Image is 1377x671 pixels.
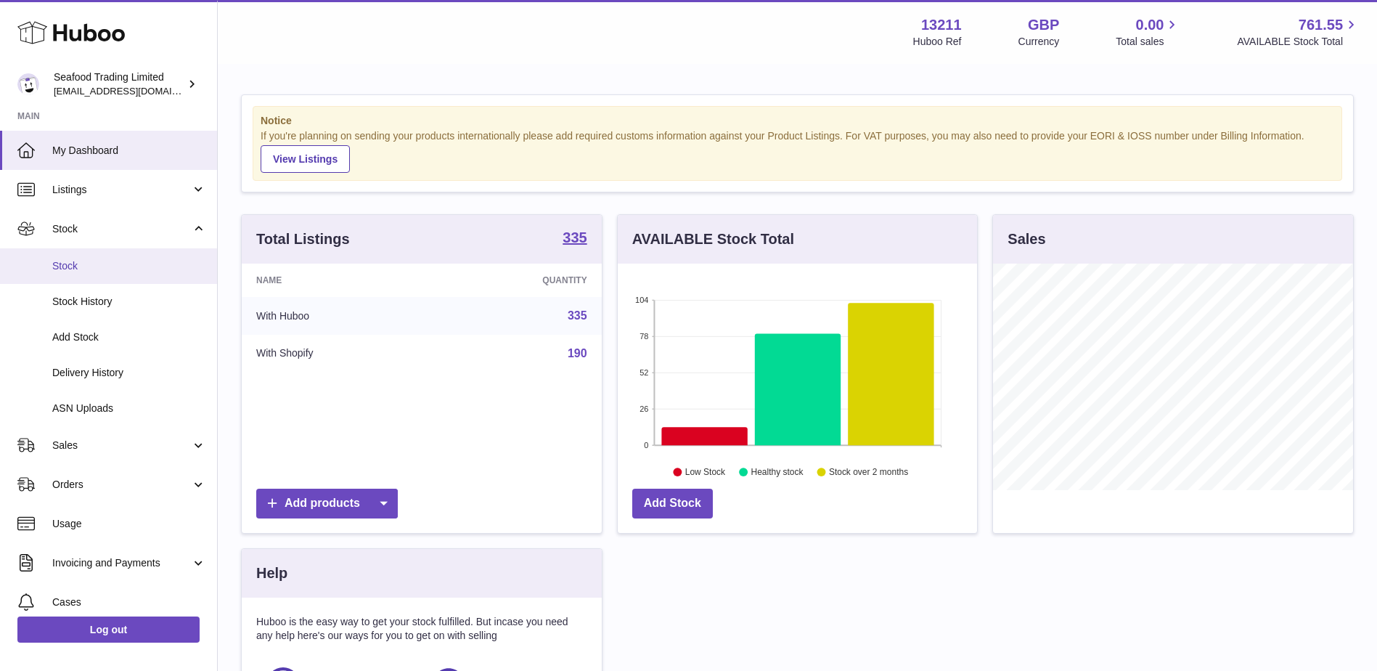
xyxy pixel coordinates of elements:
[242,297,436,335] td: With Huboo
[52,517,206,531] span: Usage
[568,347,587,359] a: 190
[256,564,287,583] h3: Help
[52,222,191,236] span: Stock
[751,467,804,477] text: Healthy stock
[261,114,1334,128] strong: Notice
[436,264,601,297] th: Quantity
[1299,15,1343,35] span: 761.55
[685,467,726,477] text: Low Stock
[1028,15,1059,35] strong: GBP
[261,145,350,173] a: View Listings
[54,85,213,97] span: [EMAIL_ADDRESS][DOMAIN_NAME]
[913,35,962,49] div: Huboo Ref
[52,439,191,452] span: Sales
[640,332,648,341] text: 78
[921,15,962,35] strong: 13211
[1018,35,1060,49] div: Currency
[563,230,587,245] strong: 335
[1237,15,1360,49] a: 761.55 AVAILABLE Stock Total
[52,183,191,197] span: Listings
[256,489,398,518] a: Add products
[242,264,436,297] th: Name
[568,309,587,322] a: 335
[52,402,206,415] span: ASN Uploads
[17,73,39,95] img: online@rickstein.com
[256,615,587,643] p: Huboo is the easy way to get your stock fulfilled. But incase you need any help here's our ways f...
[640,404,648,413] text: 26
[52,330,206,344] span: Add Stock
[17,617,200,643] a: Log out
[52,366,206,380] span: Delivery History
[1008,229,1045,249] h3: Sales
[829,467,908,477] text: Stock over 2 months
[1116,35,1180,49] span: Total sales
[563,230,587,248] a: 335
[52,478,191,492] span: Orders
[1237,35,1360,49] span: AVAILABLE Stock Total
[256,229,350,249] h3: Total Listings
[52,556,191,570] span: Invoicing and Payments
[52,295,206,309] span: Stock History
[261,129,1334,173] div: If you're planning on sending your products internationally please add required customs informati...
[640,368,648,377] text: 52
[632,489,713,518] a: Add Stock
[242,335,436,373] td: With Shopify
[1136,15,1164,35] span: 0.00
[52,595,206,609] span: Cases
[52,144,206,158] span: My Dashboard
[635,296,648,304] text: 104
[632,229,794,249] h3: AVAILABLE Stock Total
[54,70,184,98] div: Seafood Trading Limited
[52,259,206,273] span: Stock
[644,441,648,450] text: 0
[1116,15,1180,49] a: 0.00 Total sales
